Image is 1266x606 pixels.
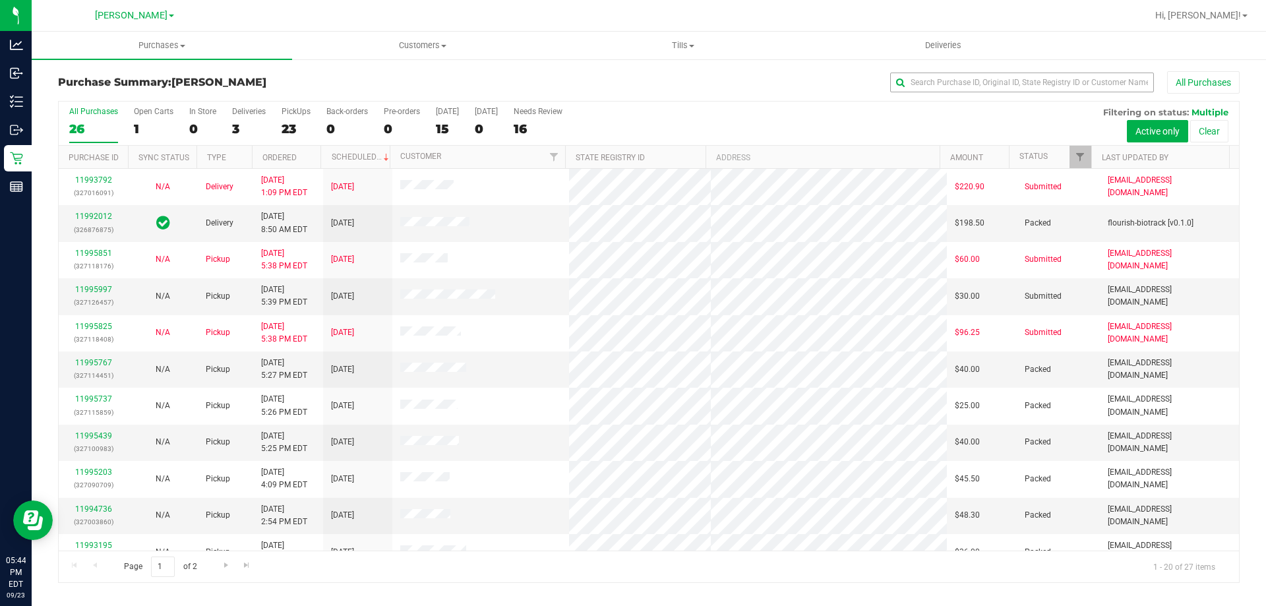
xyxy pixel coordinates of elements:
span: Not Applicable [156,328,170,337]
div: 0 [326,121,368,136]
div: 0 [189,121,216,136]
span: Purchases [32,40,292,51]
span: $220.90 [955,181,984,193]
a: Ordered [262,153,297,162]
span: [DATE] 8:50 AM EDT [261,210,307,235]
div: 15 [436,121,459,136]
p: (327114451) [67,369,120,382]
div: 0 [475,121,498,136]
p: 05:44 PM EDT [6,555,26,590]
div: Pre-orders [384,107,420,116]
a: 11995737 [75,394,112,404]
span: Hi, [PERSON_NAME]! [1155,10,1241,20]
span: Packed [1025,400,1051,412]
inline-svg: Reports [10,180,23,193]
span: [EMAIL_ADDRESS][DOMAIN_NAME] [1108,503,1231,528]
span: Pickup [206,400,230,412]
input: 1 [151,557,175,577]
span: [DATE] 2:54 PM EDT [261,503,307,528]
span: [EMAIL_ADDRESS][DOMAIN_NAME] [1108,284,1231,309]
span: [DATE] [331,363,354,376]
inline-svg: Outbound [10,123,23,136]
button: N/A [156,546,170,559]
span: In Sync [156,214,170,232]
span: [EMAIL_ADDRESS][DOMAIN_NAME] [1108,174,1231,199]
a: Customers [292,32,553,59]
span: flourish-biotrack [v0.1.0] [1108,217,1193,229]
div: 3 [232,121,266,136]
span: Filtering on status: [1103,107,1189,117]
h3: Purchase Summary: [58,76,452,88]
div: 23 [282,121,311,136]
p: (327090709) [67,479,120,491]
button: N/A [156,326,170,339]
span: Packed [1025,363,1051,376]
p: (327118176) [67,260,120,272]
span: [DATE] 5:27 PM EDT [261,357,307,382]
span: [DATE] 11:27 AM EDT [261,539,312,564]
span: Pickup [206,546,230,559]
span: Not Applicable [156,510,170,520]
a: Purchase ID [69,153,119,162]
span: Delivery [206,217,233,229]
div: Needs Review [514,107,562,116]
a: Scheduled [332,152,392,162]
div: 16 [514,121,562,136]
p: 09/23 [6,590,26,600]
span: [DATE] 5:25 PM EDT [261,430,307,455]
button: N/A [156,181,170,193]
span: [DATE] [331,473,354,485]
a: 11993195 [75,541,112,550]
a: Sync Status [138,153,189,162]
div: [DATE] [475,107,498,116]
div: All Purchases [69,107,118,116]
span: $25.00 [955,400,980,412]
span: Multiple [1191,107,1228,117]
span: Submitted [1025,253,1062,266]
iframe: Resource center [13,500,53,540]
span: Packed [1025,509,1051,522]
span: [DATE] 4:09 PM EDT [261,466,307,491]
th: Address [706,146,940,169]
a: Filter [543,146,565,168]
span: [EMAIL_ADDRESS][DOMAIN_NAME] [1108,247,1231,272]
span: [PERSON_NAME] [171,76,266,88]
span: [EMAIL_ADDRESS][DOMAIN_NAME] [1108,357,1231,382]
button: Active only [1127,120,1188,142]
span: $198.50 [955,217,984,229]
span: $40.00 [955,363,980,376]
button: N/A [156,473,170,485]
span: Submitted [1025,326,1062,339]
span: Tills [553,40,812,51]
a: 11995767 [75,358,112,367]
a: Go to the last page [237,557,256,574]
a: State Registry ID [576,153,645,162]
inline-svg: Inbound [10,67,23,80]
div: Deliveries [232,107,266,116]
span: Not Applicable [156,365,170,374]
span: $30.00 [955,290,980,303]
span: [DATE] 5:26 PM EDT [261,393,307,418]
span: [DATE] 5:39 PM EDT [261,284,307,309]
span: [DATE] [331,546,354,559]
span: Pickup [206,253,230,266]
a: 11995439 [75,431,112,440]
inline-svg: Inventory [10,95,23,108]
span: [EMAIL_ADDRESS][PERSON_NAME][DOMAIN_NAME] [1108,539,1231,564]
button: N/A [156,363,170,376]
span: Pickup [206,363,230,376]
a: Purchases [32,32,292,59]
span: [EMAIL_ADDRESS][DOMAIN_NAME] [1108,320,1231,346]
span: [DATE] [331,181,354,193]
span: [DATE] [331,217,354,229]
span: $40.00 [955,436,980,448]
a: Filter [1070,146,1091,168]
span: [DATE] [331,400,354,412]
button: N/A [156,400,170,412]
span: Packed [1025,217,1051,229]
span: Pickup [206,473,230,485]
span: Pickup [206,436,230,448]
a: Deliveries [813,32,1073,59]
inline-svg: Retail [10,152,23,165]
div: PickUps [282,107,311,116]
